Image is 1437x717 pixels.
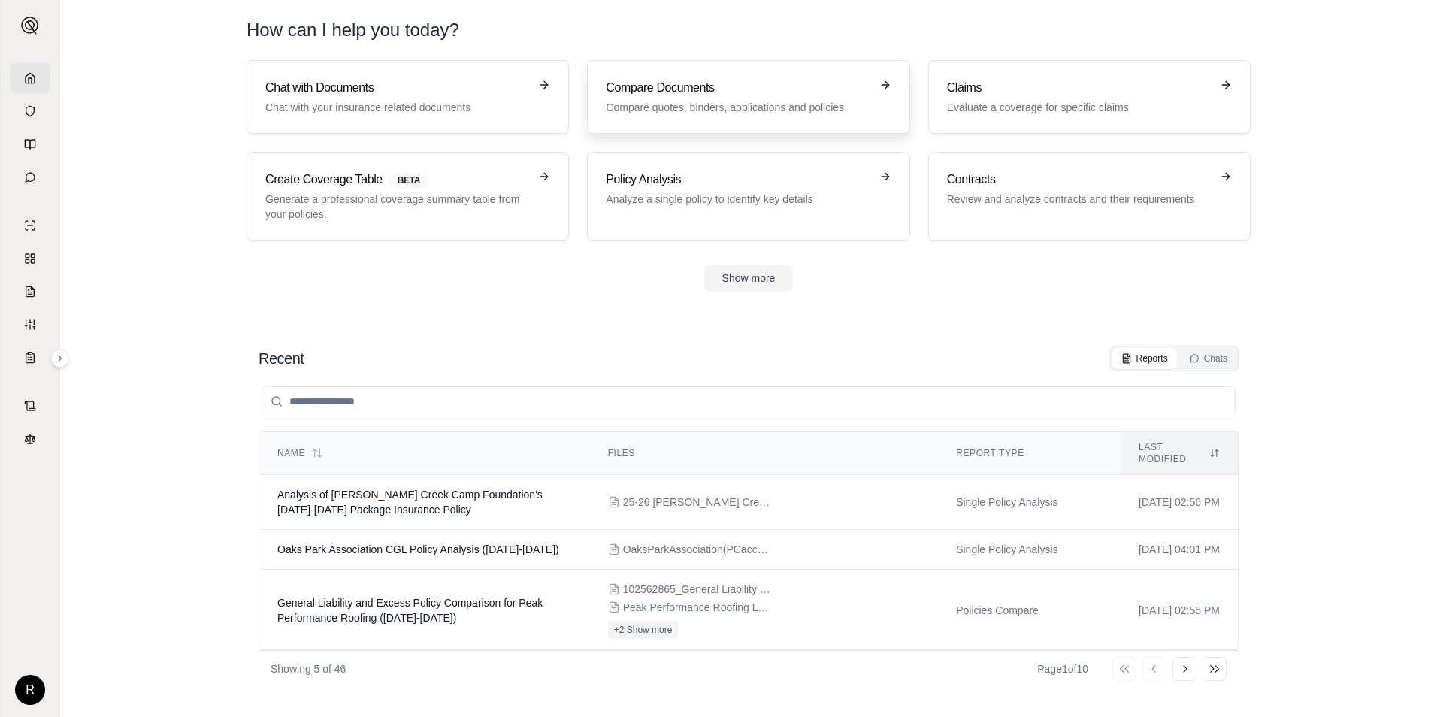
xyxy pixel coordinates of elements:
[1121,352,1168,365] div: Reports
[606,192,870,207] p: Analyze a single policy to identify key details
[265,79,529,97] h3: Chat with Documents
[1139,441,1220,465] div: Last modified
[947,79,1211,97] h3: Claims
[10,63,50,93] a: Home
[1037,661,1088,676] div: Page 1 of 10
[21,17,39,35] img: Expand sidebar
[608,621,679,639] button: +2 Show more
[1180,348,1236,369] button: Chats
[265,192,529,222] p: Generate a professional coverage summary table from your policies.
[947,171,1211,189] h3: Contracts
[606,171,870,189] h3: Policy Analysis
[587,152,909,241] a: Policy AnalysisAnalyze a single policy to identify key details
[587,60,909,134] a: Compare DocumentsCompare quotes, binders, applications and policies
[1112,348,1177,369] button: Reports
[10,96,50,126] a: Documents Vault
[51,349,69,368] button: Expand sidebar
[10,210,50,241] a: Single Policy
[259,348,304,369] h2: Recent
[1121,570,1238,652] td: [DATE] 02:55 PM
[606,79,870,97] h3: Compare Documents
[606,100,870,115] p: Compare quotes, binders, applications and policies
[590,432,938,475] th: Files
[15,11,45,41] button: Expand sidebar
[938,475,1121,530] td: Single Policy Analysis
[947,100,1211,115] p: Evaluate a coverage for specific claims
[938,432,1121,475] th: Report Type
[623,542,773,557] span: OaksParkAssociation(PCaccount)_POLCLNT_LIACOMM_05142025.pdf 2025 2026.pdf
[10,129,50,159] a: Prompt Library
[277,489,543,516] span: Analysis of Gales Creek Camp Foundation's 2025-2026 Package Insurance Policy
[10,244,50,274] a: Policy Comparisons
[10,162,50,192] a: Chat
[938,570,1121,652] td: Policies Compare
[265,100,529,115] p: Chat with your insurance related documents
[10,391,50,421] a: Contract Analysis
[10,277,50,307] a: Claim Coverage
[271,661,346,676] p: Showing 5 of 46
[1121,475,1238,530] td: [DATE] 02:56 PM
[247,60,569,134] a: Chat with DocumentsChat with your insurance related documents
[928,60,1251,134] a: ClaimsEvaluate a coverage for specific claims
[623,582,773,597] span: 102562865_General Liability USPCL0191824 (1).pdf
[277,543,559,555] span: Oaks Park Association CGL Policy Analysis (2025-2026)
[10,310,50,340] a: Custom Report
[704,265,794,292] button: Show more
[265,171,529,189] h3: Create Coverage Table
[247,18,1251,42] h1: How can I help you today?
[277,597,543,624] span: General Liability and Excess Policy Comparison for Peak Performance Roofing (2024-2026)
[277,447,572,459] div: Name
[928,152,1251,241] a: ContractsReview and analyze contracts and their requirements
[1121,530,1238,570] td: [DATE] 04:01 PM
[947,192,1211,207] p: Review and analyze contracts and their requirements
[389,172,429,189] span: BETA
[10,424,50,454] a: Legal Search Engine
[623,600,773,615] span: Peak Performance Roofing LLC - Quote.pdf
[15,675,45,705] div: R
[1189,352,1227,365] div: Chats
[623,495,773,510] span: 25-26 Gales Creek Camp - Package Policy.pdf
[10,343,50,373] a: Coverage Table
[247,152,569,241] a: Create Coverage TableBETAGenerate a professional coverage summary table from your policies.
[938,530,1121,570] td: Single Policy Analysis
